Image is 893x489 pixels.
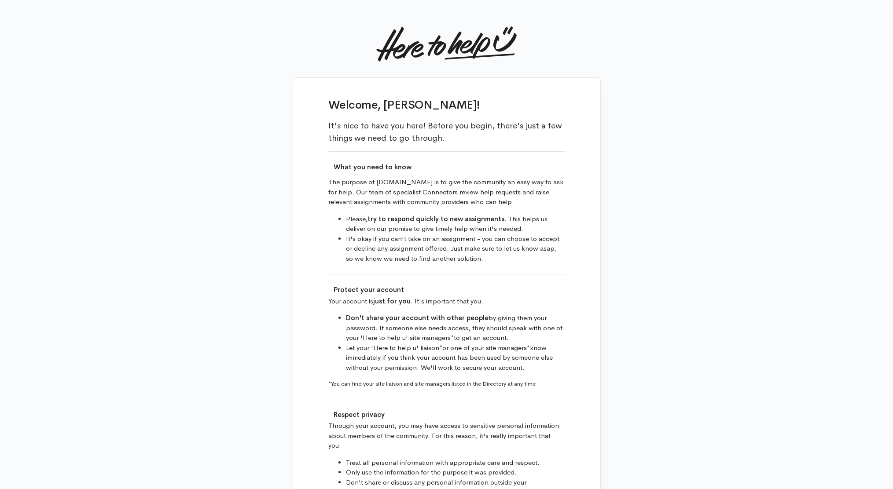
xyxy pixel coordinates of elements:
li: It's okay if you can't take on an assignment - you can choose to accept or decline any assignment... [346,234,565,264]
img: Here to help u [376,26,517,62]
b: Don't share your account with other people [346,314,489,322]
b: What you need to know [334,163,412,171]
p: The purpose of [DOMAIN_NAME] is to give the community an easy way to ask for help. Our team of sp... [328,177,565,207]
b: Respect privacy [334,410,385,419]
b: Protect your account [334,285,404,294]
li: by giving them your password. If someone else needs access, they should speak with one of your 'H... [346,313,565,343]
li: Treat all personal information with appropriate care and respect. [346,458,565,468]
div: You can find your site liaison and site managers listed in the Directory at any time [328,380,565,388]
li: Only use the information for the purpose it was provided. [346,467,565,478]
p: It's nice to have you here! Before you begin, there's just a few things we need to go through. [328,120,565,144]
li: Please, . This helps us deliver on our promise to give timely help when it's needed. [346,214,565,234]
p: Your account is . It's important that you: [328,296,565,307]
b: just for you [373,297,411,305]
b: try to respond quickly to new assignments [367,215,504,223]
p: Through your account, you may have access to sensitive personal information about members of the ... [328,421,565,451]
h1: Welcome, [PERSON_NAME]! [328,99,565,112]
li: Let your 'Here to help u' liaison or one of your site managers know immediately if you think your... [346,343,565,373]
